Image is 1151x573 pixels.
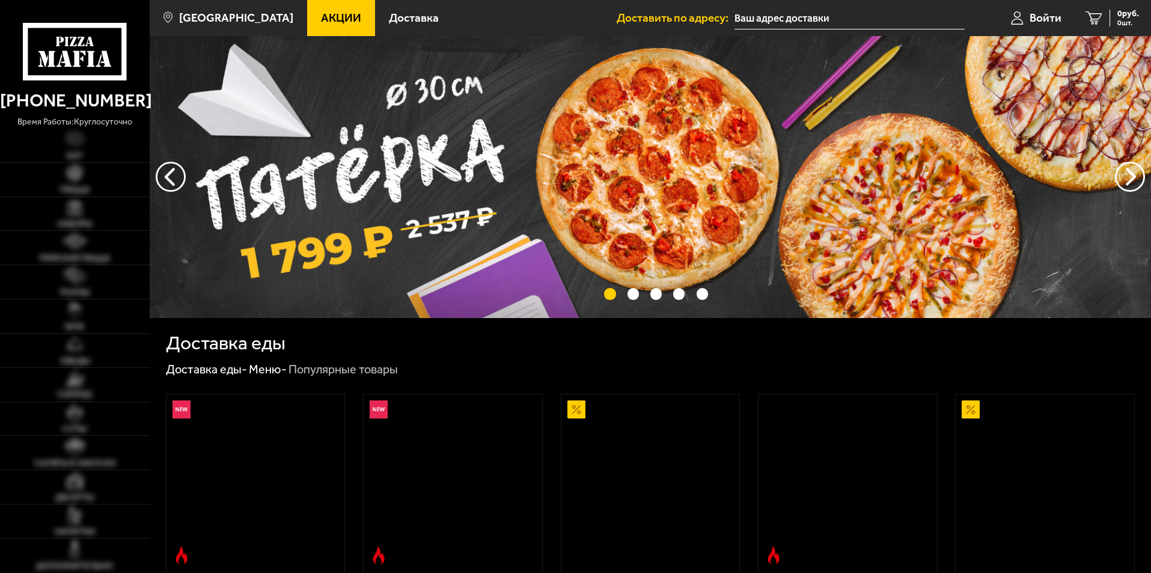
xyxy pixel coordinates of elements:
a: АкционныйАль-Шам 25 см (тонкое тесто) [561,394,740,570]
button: предыдущий [1115,162,1145,192]
a: НовинкаОстрое блюдоРимская с креветками [166,394,345,570]
span: Десерты [55,494,94,502]
span: Горячее [57,391,93,399]
span: Хит [66,152,83,161]
div: Популярные товары [289,362,398,378]
img: Акционный [962,400,980,418]
button: точки переключения [650,288,662,299]
a: Острое блюдоБиф чили 25 см (толстое с сыром) [759,394,937,570]
img: Острое блюдо [370,547,388,565]
img: Острое блюдо [172,547,191,565]
h1: Доставка еды [166,334,285,353]
span: Наборы [58,220,92,228]
span: Напитки [55,528,95,536]
img: Новинка [172,400,191,418]
img: Острое блюдо [765,547,783,565]
span: Войти [1030,12,1061,23]
span: Супы [63,425,87,434]
button: точки переключения [673,288,685,299]
span: Обеды [60,357,90,366]
span: Доставить по адресу: [617,12,734,23]
span: WOK [65,323,85,331]
a: НовинкаОстрое блюдоРимская с мясным ассорти [364,394,542,570]
button: следующий [156,162,186,192]
span: 0 руб. [1117,10,1139,18]
span: Римская пицца [40,254,110,263]
button: точки переключения [604,288,615,299]
button: точки переключения [697,288,708,299]
span: Салаты и закуски [34,459,115,468]
a: Доставка еды- [166,362,247,376]
img: Новинка [370,400,388,418]
span: 0 шт. [1117,19,1139,26]
input: Ваш адрес доставки [734,7,965,29]
span: Дополнительно [36,562,113,571]
img: Акционный [567,400,585,418]
a: Меню- [249,362,287,376]
span: Доставка [389,12,439,23]
span: Пицца [60,186,90,194]
span: Роллы [60,289,90,297]
span: Акции [321,12,361,23]
a: АкционныйПепперони 25 см (толстое с сыром) [956,394,1134,570]
button: точки переключения [627,288,639,299]
span: [GEOGRAPHIC_DATA] [179,12,293,23]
